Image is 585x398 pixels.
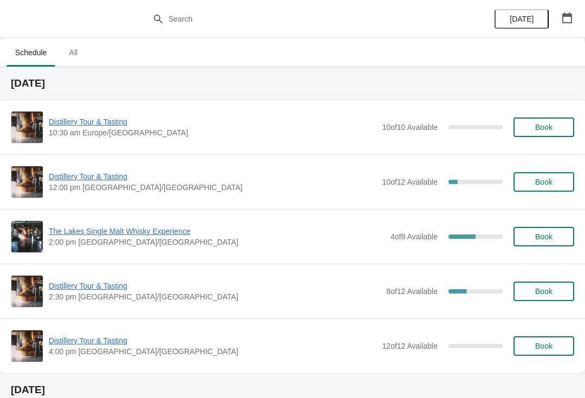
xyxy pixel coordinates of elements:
[11,221,43,252] img: The Lakes Single Malt Whisky Experience | | 2:00 pm Europe/London
[382,342,438,350] span: 12 of 12 Available
[60,43,87,62] span: All
[49,291,381,302] span: 2:30 pm [GEOGRAPHIC_DATA]/[GEOGRAPHIC_DATA]
[513,336,574,356] button: Book
[382,178,438,186] span: 10 of 12 Available
[11,112,43,143] img: Distillery Tour & Tasting | | 10:30 am Europe/London
[49,182,376,193] span: 12:00 pm [GEOGRAPHIC_DATA]/[GEOGRAPHIC_DATA]
[11,78,574,89] h2: [DATE]
[49,116,376,127] span: Distillery Tour & Tasting
[49,226,385,237] span: The Lakes Single Malt Whisky Experience
[391,232,438,241] span: 4 of 8 Available
[495,9,549,29] button: [DATE]
[386,287,438,296] span: 8 of 12 Available
[513,227,574,246] button: Book
[11,330,43,362] img: Distillery Tour & Tasting | | 4:00 pm Europe/London
[535,178,552,186] span: Book
[510,15,534,23] span: [DATE]
[49,171,376,182] span: Distillery Tour & Tasting
[49,237,385,247] span: 2:00 pm [GEOGRAPHIC_DATA]/[GEOGRAPHIC_DATA]
[168,9,439,29] input: Search
[535,123,552,132] span: Book
[11,166,43,198] img: Distillery Tour & Tasting | | 12:00 pm Europe/London
[11,384,574,395] h2: [DATE]
[49,280,381,291] span: Distillery Tour & Tasting
[11,276,43,307] img: Distillery Tour & Tasting | | 2:30 pm Europe/London
[513,172,574,192] button: Book
[535,232,552,241] span: Book
[49,127,376,138] span: 10:30 am Europe/[GEOGRAPHIC_DATA]
[382,123,438,132] span: 10 of 10 Available
[513,282,574,301] button: Book
[535,342,552,350] span: Book
[49,346,376,357] span: 4:00 pm [GEOGRAPHIC_DATA]/[GEOGRAPHIC_DATA]
[535,287,552,296] span: Book
[49,335,376,346] span: Distillery Tour & Tasting
[513,118,574,137] button: Book
[6,43,55,62] span: Schedule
